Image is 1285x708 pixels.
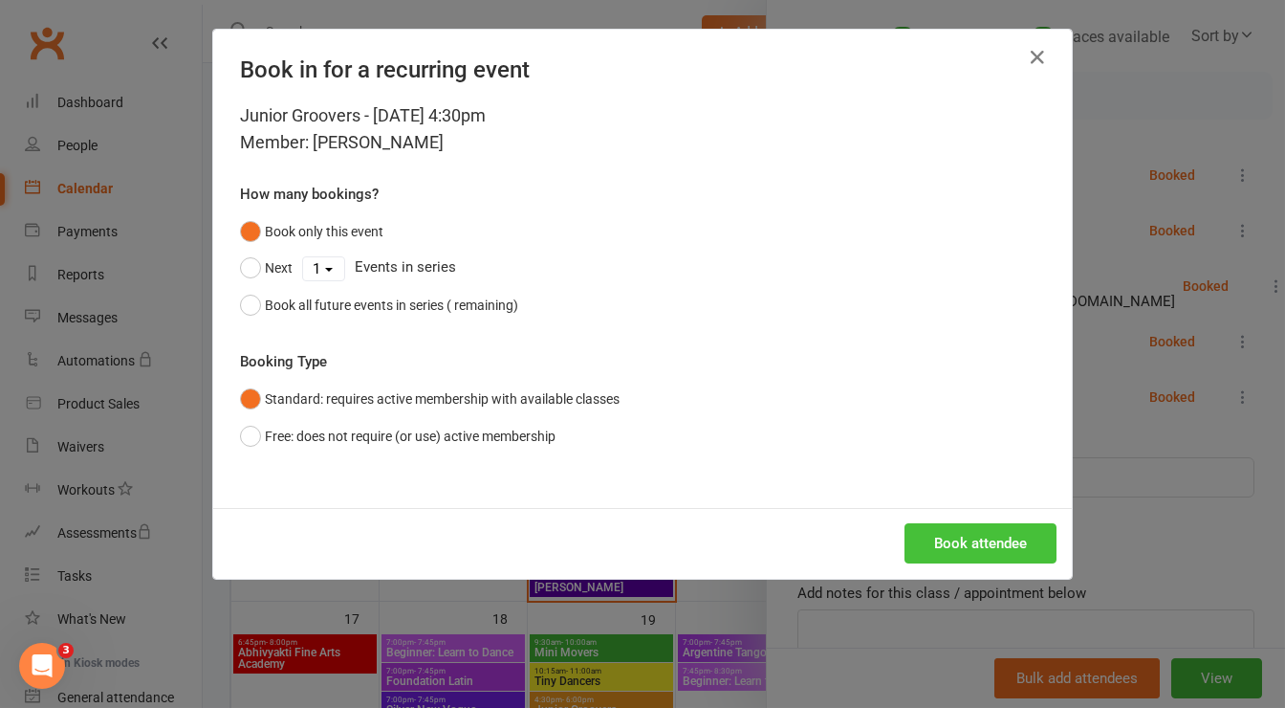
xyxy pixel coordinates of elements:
div: Book all future events in series ( remaining) [265,295,518,316]
span: 3 [58,643,74,658]
button: Book only this event [240,213,383,250]
label: Booking Type [240,350,327,373]
div: Events in series [240,250,1045,286]
label: How many bookings? [240,183,379,206]
div: Junior Groovers - [DATE] 4:30pm Member: [PERSON_NAME] [240,102,1045,156]
button: Standard: requires active membership with available classes [240,381,620,417]
button: Book all future events in series ( remaining) [240,287,518,323]
iframe: Intercom live chat [19,643,65,689]
button: Next [240,250,293,286]
h4: Book in for a recurring event [240,56,1045,83]
button: Close [1022,42,1053,73]
button: Free: does not require (or use) active membership [240,418,555,454]
button: Book attendee [904,523,1056,564]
